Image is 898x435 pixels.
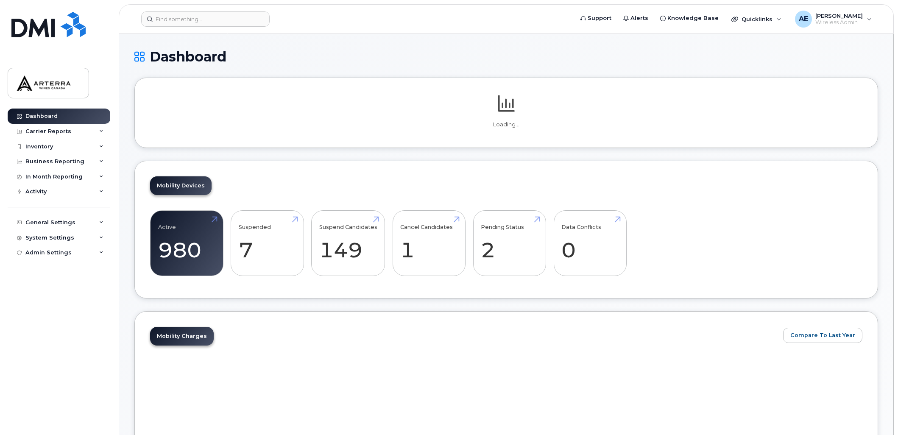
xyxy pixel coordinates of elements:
[561,215,619,271] a: Data Conflicts 0
[150,176,212,195] a: Mobility Devices
[150,121,862,128] p: Loading...
[400,215,457,271] a: Cancel Candidates 1
[134,49,878,64] h1: Dashboard
[319,215,377,271] a: Suspend Candidates 149
[783,328,862,343] button: Compare To Last Year
[150,327,214,346] a: Mobility Charges
[239,215,296,271] a: Suspended 7
[158,215,215,271] a: Active 980
[790,331,855,339] span: Compare To Last Year
[481,215,538,271] a: Pending Status 2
